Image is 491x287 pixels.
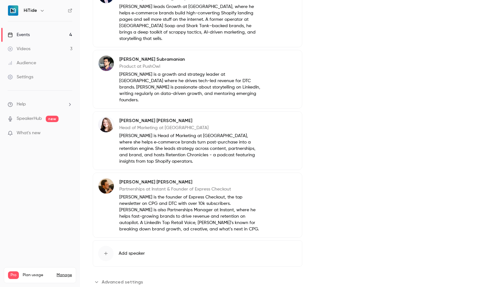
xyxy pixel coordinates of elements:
[93,111,302,170] div: Mariah Parsons[PERSON_NAME] [PERSON_NAME]Head of Marketing at [GEOGRAPHIC_DATA][PERSON_NAME] is H...
[8,271,19,279] span: Pro
[119,118,261,124] p: [PERSON_NAME] [PERSON_NAME]
[93,173,302,238] div: Nate Rosen[PERSON_NAME] [PERSON_NAME]Partnerships at Instant & Founder of Express Checkout[PERSON...
[119,63,261,70] p: Product at PushOwl
[8,46,30,52] div: Videos
[17,115,42,122] a: SpeakerHub
[46,116,59,122] span: new
[273,55,297,66] button: Edit
[119,179,261,185] p: [PERSON_NAME] [PERSON_NAME]
[99,117,114,132] img: Mariah Parsons
[119,194,261,232] p: [PERSON_NAME] is the founder of Express Checkout, the top newsletter on CPG and DTC with over 10k...
[99,56,114,71] img: Arvind Subramanian
[102,279,143,285] span: Advanced settings
[61,280,63,284] span: 3
[119,186,261,192] p: Partnerships at Instant & Founder of Express Checkout
[61,279,72,285] p: / 150
[99,178,114,194] img: Nate Rosen
[119,4,261,42] p: [PERSON_NAME] leads Growth at [GEOGRAPHIC_DATA], where he helps e‑commerce brands build high-conv...
[273,117,297,127] button: Edit
[57,273,72,278] a: Manage
[119,133,261,165] p: [PERSON_NAME] is Head of Marketing at [GEOGRAPHIC_DATA], where she helps e‑commerce brands turn p...
[23,273,53,278] span: Plan usage
[8,5,18,16] img: HiTide
[8,60,36,66] div: Audience
[17,130,41,136] span: What's new
[93,50,302,109] div: Arvind Subramanian[PERSON_NAME] SubramanianProduct at PushOwl[PERSON_NAME] is a growth and strate...
[273,178,297,188] button: Edit
[119,56,261,63] p: [PERSON_NAME] Subramanian
[8,74,33,80] div: Settings
[119,250,145,257] span: Add speaker
[93,277,147,287] button: Advanced settings
[8,279,20,285] p: Videos
[93,240,302,267] button: Add speaker
[93,277,302,287] section: Advanced settings
[17,101,26,108] span: Help
[119,71,261,103] p: [PERSON_NAME] is a growth and strategy leader at [GEOGRAPHIC_DATA] where he drives tech-led reven...
[8,32,30,38] div: Events
[119,125,261,131] p: Head of Marketing at [GEOGRAPHIC_DATA]
[8,101,72,108] li: help-dropdown-opener
[24,7,37,14] h6: HiTide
